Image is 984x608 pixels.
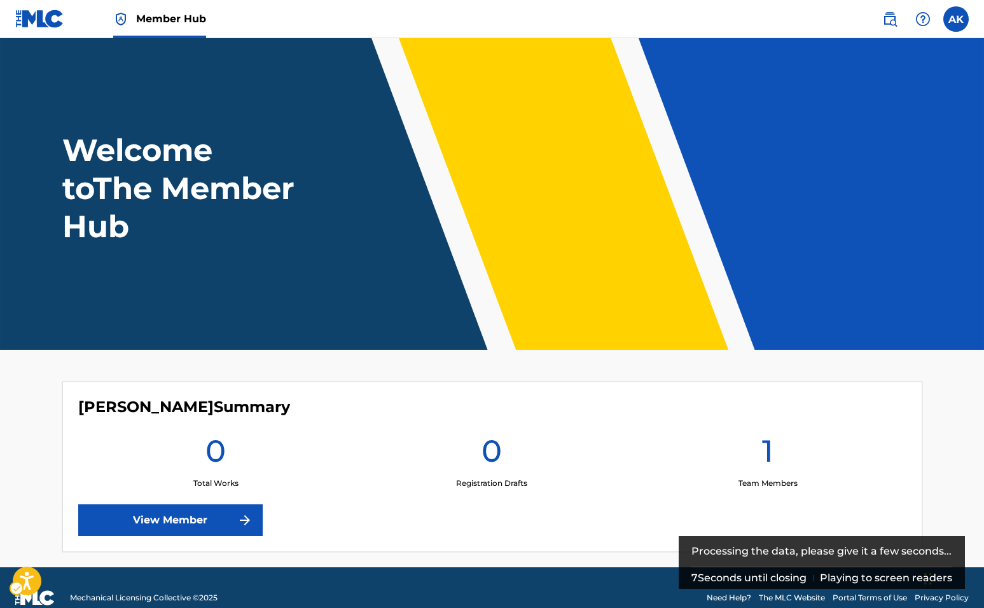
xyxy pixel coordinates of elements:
[833,592,907,604] a: Portal Terms of Use
[691,572,698,584] span: 7
[237,513,253,528] img: f7272a7cc735f4ea7f67.svg
[70,592,218,604] span: Mechanical Licensing Collective © 2025
[62,131,300,245] h1: Welcome to The Member Hub
[78,504,263,536] a: View Member
[456,478,527,489] p: Registration Drafts
[738,478,798,489] p: Team Members
[882,11,897,27] img: search
[915,592,969,604] a: Privacy Policy
[759,592,825,604] a: The MLC Website
[915,11,931,27] img: help
[15,590,55,605] img: logo
[136,11,206,26] span: Member Hub
[943,6,969,32] div: User Menu
[193,478,239,489] p: Total Works
[78,397,290,417] h4: Anton Kettunen
[15,10,64,28] img: MLC Logo
[482,432,502,478] h1: 0
[691,536,953,567] div: Processing the data, please give it a few seconds...
[762,432,773,478] h1: 1
[205,432,226,478] h1: 0
[707,592,751,604] a: Need Help?
[113,11,128,27] img: Top Rightsholder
